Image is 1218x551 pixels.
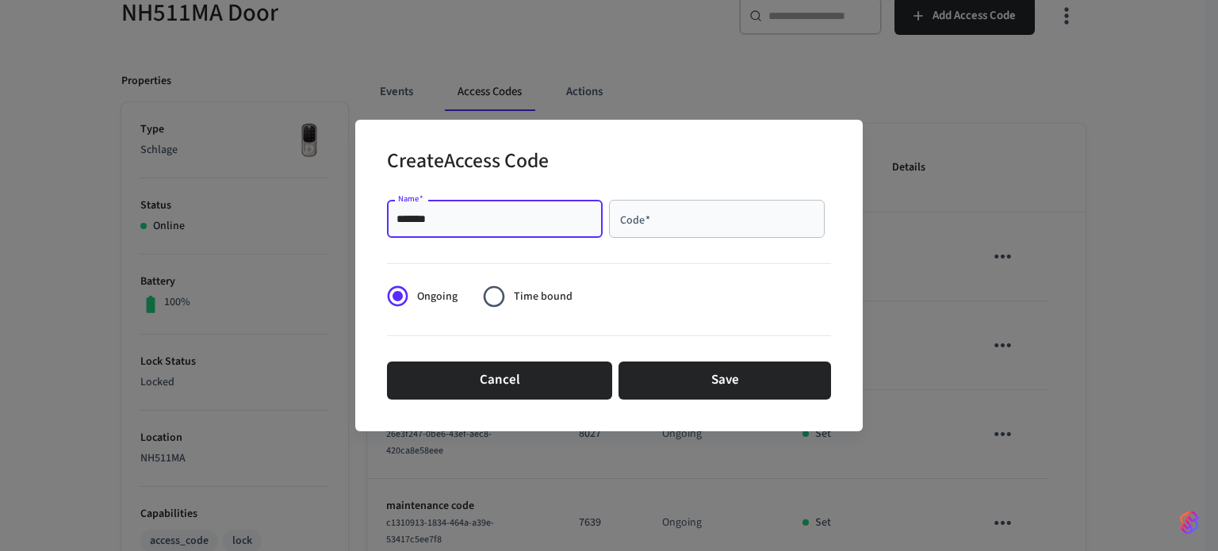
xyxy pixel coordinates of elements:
label: Name [398,193,423,205]
img: SeamLogoGradient.69752ec5.svg [1180,510,1199,535]
button: Cancel [387,362,612,400]
span: Time bound [514,289,573,305]
h2: Create Access Code [387,139,549,187]
button: Save [619,362,831,400]
span: Ongoing [417,289,458,305]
